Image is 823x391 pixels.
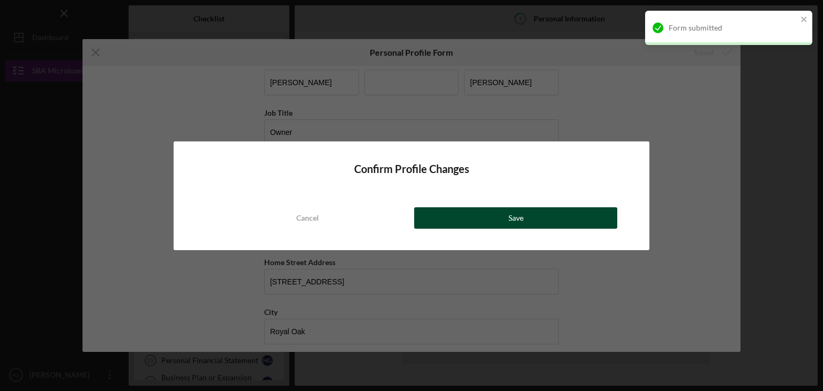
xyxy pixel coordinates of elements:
[414,207,617,229] button: Save
[206,163,617,175] h4: Confirm Profile Changes
[508,207,523,229] div: Save
[206,207,409,229] button: Cancel
[296,207,319,229] div: Cancel
[800,15,808,25] button: close
[669,24,797,32] div: Form submitted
